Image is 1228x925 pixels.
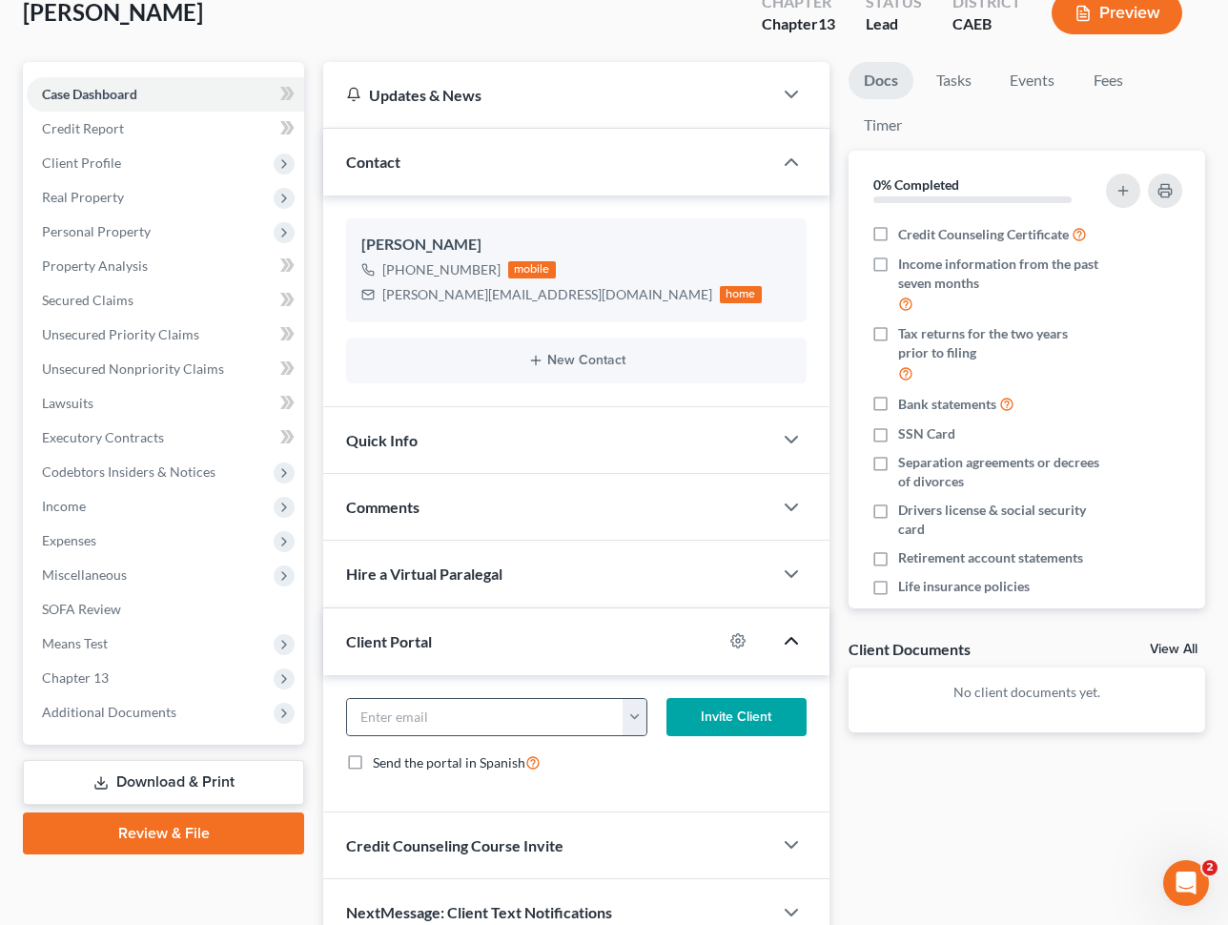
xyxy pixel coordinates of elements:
strong: 0% Completed [873,176,959,193]
a: Unsecured Priority Claims [27,318,304,352]
div: CAEB [952,13,1021,35]
span: Drivers license & social security card [898,501,1099,539]
span: Chapter 13 [42,669,109,686]
a: Property Analysis [27,249,304,283]
a: Unsecured Nonpriority Claims [27,352,304,386]
span: Income information from the past seven months [898,255,1099,293]
a: Download & Print [23,760,304,805]
iframe: Intercom live chat [1163,860,1209,906]
span: Income [42,498,86,514]
span: Lawsuits [42,395,93,411]
span: Contact [346,153,400,171]
span: Miscellaneous [42,566,127,583]
span: Send the portal in Spanish [373,754,525,771]
span: Expenses [42,532,96,548]
span: Credit Counseling Course Invite [346,836,563,854]
div: home [720,286,762,303]
a: Fees [1077,62,1138,99]
span: Client Portal [346,632,432,650]
div: [PHONE_NUMBER] [382,260,501,279]
span: SSN Card [898,424,955,443]
a: View All [1150,643,1197,656]
a: Secured Claims [27,283,304,318]
span: Hire a Virtual Paralegal [346,565,502,583]
button: Invite Client [666,698,808,736]
div: mobile [508,261,556,278]
span: Retirement account statements [898,548,1083,567]
a: Review & File [23,812,304,854]
a: Docs [849,62,913,99]
a: Events [994,62,1070,99]
div: Chapter [762,13,835,35]
span: Additional Documents [42,704,176,720]
span: Separation agreements or decrees of divorces [898,453,1099,491]
span: Client Profile [42,154,121,171]
span: 2 [1202,860,1218,875]
span: SOFA Review [42,601,121,617]
span: Credit Counseling Certificate [898,225,1069,244]
span: NextMessage: Client Text Notifications [346,903,612,921]
div: [PERSON_NAME] [361,234,791,257]
span: Executory Contracts [42,429,164,445]
span: Life insurance policies [898,577,1030,596]
div: [PERSON_NAME][EMAIL_ADDRESS][DOMAIN_NAME] [382,285,712,304]
a: SOFA Review [27,592,304,627]
span: 13 [818,14,835,32]
span: Unsecured Nonpriority Claims [42,360,224,377]
span: Means Test [42,635,108,651]
a: Credit Report [27,112,304,146]
span: Unsecured Priority Claims [42,326,199,342]
a: Lawsuits [27,386,304,421]
span: Personal Property [42,223,151,239]
span: Credit Report [42,120,124,136]
span: Real Property [42,189,124,205]
span: Comments [346,498,420,516]
div: Lead [866,13,922,35]
a: Executory Contracts [27,421,304,455]
div: Client Documents [849,639,971,659]
button: New Contact [361,353,791,368]
span: Codebtors Insiders & Notices [42,463,215,480]
a: Case Dashboard [27,77,304,112]
p: No client documents yet. [864,683,1190,702]
span: Quick Info [346,431,418,449]
span: Case Dashboard [42,86,137,102]
a: Tasks [921,62,987,99]
span: Property Analysis [42,257,148,274]
span: Tax returns for the two years prior to filing [898,324,1099,362]
div: Updates & News [346,85,749,105]
input: Enter email [347,699,624,735]
a: Timer [849,107,917,144]
span: Secured Claims [42,292,133,308]
span: Bank statements [898,395,996,414]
